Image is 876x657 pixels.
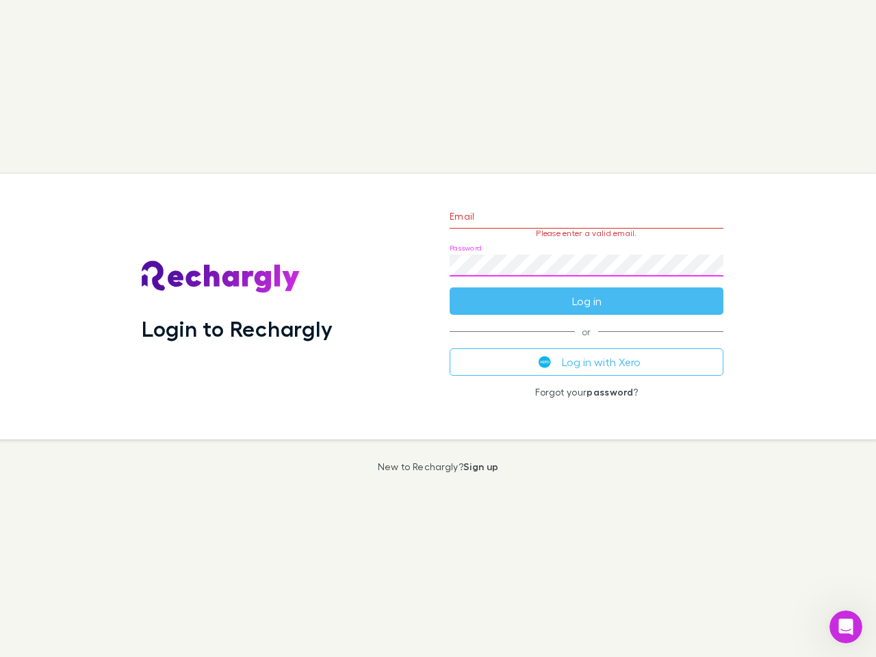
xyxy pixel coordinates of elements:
[587,386,633,398] a: password
[450,287,723,315] button: Log in
[450,243,482,253] label: Password
[450,229,723,238] p: Please enter a valid email.
[539,356,551,368] img: Xero's logo
[450,331,723,332] span: or
[142,261,300,294] img: Rechargly's Logo
[450,387,723,398] p: Forgot your ?
[463,461,498,472] a: Sign up
[450,348,723,376] button: Log in with Xero
[142,315,333,342] h1: Login to Rechargly
[378,461,499,472] p: New to Rechargly?
[829,610,862,643] iframe: Intercom live chat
